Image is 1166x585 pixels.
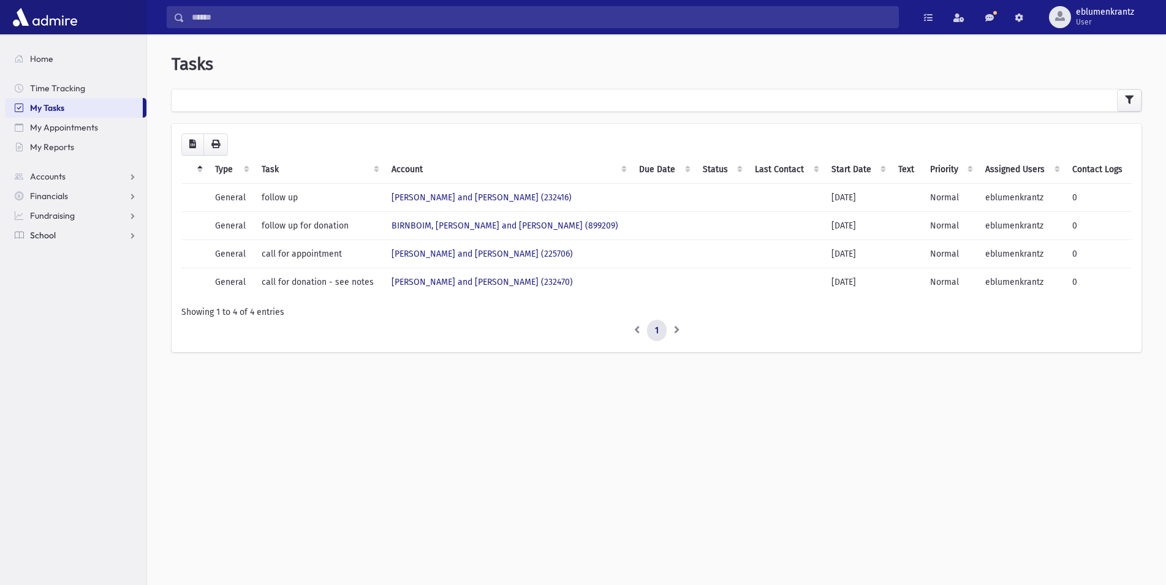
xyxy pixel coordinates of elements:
td: 0 [1065,183,1132,211]
a: My Reports [5,137,146,157]
span: My Tasks [30,102,64,113]
span: Financials [30,191,68,202]
td: follow up [254,183,384,211]
span: Fundraising [30,210,75,221]
img: AdmirePro [10,5,80,29]
th: Type: activate to sort column ascending [208,156,254,184]
td: eblumenkrantz [978,211,1065,240]
td: General [208,211,254,240]
td: 0 [1065,211,1132,240]
a: Fundraising [5,206,146,225]
td: eblumenkrantz [978,268,1065,296]
span: Home [30,53,53,64]
a: 1 [647,320,667,342]
td: [DATE] [824,268,892,296]
th: Text [891,156,922,184]
button: CSV [181,134,204,156]
td: call for appointment [254,240,384,268]
div: Showing 1 to 4 of 4 entries [181,306,1132,319]
a: Home [5,49,146,69]
td: Normal [923,211,978,240]
a: [PERSON_NAME] and [PERSON_NAME] (232470) [392,277,573,287]
td: General [208,240,254,268]
a: School [5,225,146,245]
td: [DATE] [824,183,892,211]
a: My Appointments [5,118,146,137]
a: [PERSON_NAME] and [PERSON_NAME] (225706) [392,249,573,259]
a: Accounts [5,167,146,186]
td: Normal [923,268,978,296]
span: eblumenkrantz [1076,7,1134,17]
td: [DATE] [824,240,892,268]
button: Print [203,134,228,156]
td: Normal [923,240,978,268]
a: My Tasks [5,98,143,118]
th: Assigned Users: activate to sort column ascending [978,156,1065,184]
span: My Appointments [30,122,98,133]
td: 0 [1065,240,1132,268]
th: Last Contact: activate to sort column ascending [748,156,824,184]
th: Due Date: activate to sort column ascending [632,156,695,184]
td: [DATE] [824,211,892,240]
th: Account : activate to sort column ascending [384,156,632,184]
a: [PERSON_NAME] and [PERSON_NAME] (232416) [392,192,572,203]
span: My Reports [30,142,74,153]
input: Search [184,6,898,28]
span: School [30,230,56,241]
td: General [208,183,254,211]
th: Priority: activate to sort column ascending [923,156,978,184]
td: follow up for donation [254,211,384,240]
span: Time Tracking [30,83,85,94]
th: Start Date: activate to sort column ascending [824,156,892,184]
td: eblumenkrantz [978,183,1065,211]
td: 0 [1065,268,1132,296]
td: General [208,268,254,296]
span: Accounts [30,171,66,182]
a: BIRNBOIM, [PERSON_NAME] and [PERSON_NAME] (899209) [392,221,618,231]
th: Contact Logs [1065,156,1132,184]
a: Time Tracking [5,78,146,98]
span: User [1076,17,1134,27]
th: Status: activate to sort column ascending [695,156,748,184]
td: eblumenkrantz [978,240,1065,268]
a: Financials [5,186,146,206]
th: Task: activate to sort column ascending [254,156,384,184]
td: call for donation - see notes [254,268,384,296]
td: Normal [923,183,978,211]
span: Tasks [172,54,213,74]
